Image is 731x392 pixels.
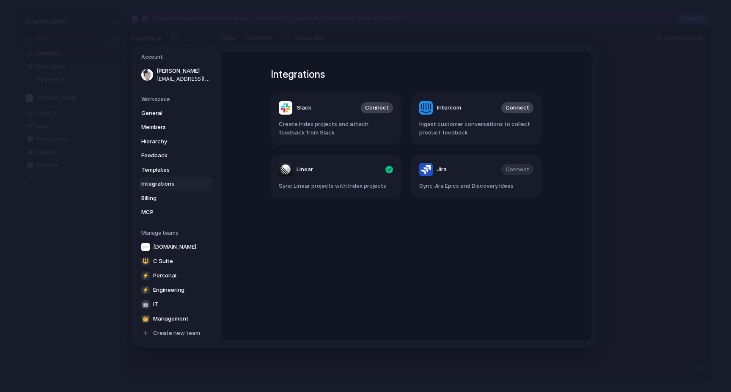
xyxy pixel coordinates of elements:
[419,120,533,137] span: Ingest customer conversations to collect product feedback
[139,163,212,177] a: Templates
[153,243,196,251] span: [DOMAIN_NAME]
[157,67,211,75] span: [PERSON_NAME]
[437,165,447,174] span: Jira
[139,64,212,85] a: [PERSON_NAME][EMAIL_ADDRESS][DOMAIN_NAME]
[139,149,212,162] a: Feedback
[153,315,189,323] span: Management
[279,182,393,190] span: Sync Linear projects with Index projects
[139,121,212,134] a: Members
[141,194,195,203] span: Billing
[153,257,173,266] span: C Suite
[141,286,150,294] div: ⚡
[139,206,212,219] a: MCP
[501,102,533,113] button: Connect
[139,326,212,340] a: Create new team
[419,182,533,190] span: Sync Jira Epics and Discovery Ideas
[141,315,150,323] div: 👑
[139,312,212,326] a: 👑Management
[279,120,393,137] span: Create Index projects and attach feedback from Slack
[139,269,212,282] a: ⚡Personal
[153,300,158,309] span: IT
[153,271,176,280] span: Personal
[141,208,195,217] span: MCP
[139,255,212,268] a: 🔱C Suite
[141,180,195,188] span: Integrations
[141,300,150,309] div: 🤖
[437,104,461,112] span: Intercom
[141,109,195,118] span: General
[297,104,311,112] span: Slack
[141,257,150,266] div: 🔱
[141,166,195,174] span: Templates
[153,286,184,294] span: Engineering
[141,53,212,61] h5: Account
[141,123,195,132] span: Members
[157,75,211,83] span: [EMAIL_ADDRESS][DOMAIN_NAME]
[506,104,529,112] span: Connect
[271,67,541,82] h1: Integrations
[139,177,212,191] a: Integrations
[139,135,212,148] a: Hierarchy
[141,229,212,237] h5: Manage teams
[153,329,200,337] span: Create new team
[139,298,212,311] a: 🤖IT
[139,240,212,254] a: [DOMAIN_NAME]
[141,271,150,280] div: ⚡
[141,151,195,160] span: Feedback
[139,192,212,205] a: Billing
[297,165,313,174] span: Linear
[365,104,389,112] span: Connect
[139,283,212,297] a: ⚡Engineering
[139,107,212,120] a: General
[141,96,212,103] h5: Workspace
[141,137,195,146] span: Hierarchy
[361,102,393,113] button: Connect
